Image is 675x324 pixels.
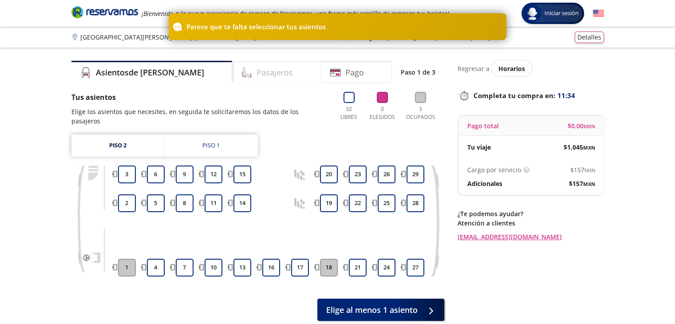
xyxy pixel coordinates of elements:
button: 28 [407,194,424,212]
button: 19 [320,194,338,212]
button: 4 [147,259,165,277]
p: Tus asientos [71,92,328,103]
p: 0 Elegidos [367,105,397,121]
button: 10 [205,259,222,277]
button: 20 [320,166,338,183]
span: $ 157 [569,179,595,188]
i: Brand Logo [71,5,138,19]
p: Paso 1 de 3 [401,67,435,77]
button: 18 [320,259,338,277]
button: English [593,8,604,19]
p: Atención a clientes [458,218,604,228]
p: ¿Te podemos ayudar? [458,209,604,218]
button: 24 [378,259,395,277]
p: 32 Libres [337,105,361,121]
div: Regresar a ver horarios [458,61,604,76]
button: 11 [205,194,222,212]
span: $ 0.00 [568,121,595,130]
button: 9 [176,166,193,183]
button: 3 [118,166,136,183]
button: 16 [262,259,280,277]
a: Piso 2 [71,134,164,157]
span: Iniciar sesión [541,9,582,18]
small: MXN [583,144,595,151]
p: Parece que te falta seleccionar tus asientos [186,22,326,32]
span: Horarios [498,64,525,73]
h4: Asientos de [PERSON_NAME] [96,67,204,79]
small: MXN [584,167,595,174]
iframe: Messagebird Livechat Widget [624,273,666,315]
button: 15 [233,166,251,183]
button: 29 [407,166,424,183]
span: $ 1,045 [564,142,595,152]
div: Piso 1 [202,141,220,150]
p: Pago total [467,121,499,130]
p: Elige los asientos que necesites, en seguida te solicitaremos los datos de los pasajeros [71,107,328,126]
button: 13 [233,259,251,277]
button: 8 [176,194,193,212]
em: ¡Bienvenido a la nueva experiencia de compra de Reservamos, una forma más sencilla de comprar tus... [142,9,449,18]
button: 21 [349,259,367,277]
button: 7 [176,259,193,277]
h4: Pago [345,67,364,79]
p: Adicionales [467,179,502,188]
button: 25 [378,194,395,212]
p: Regresar a [458,64,489,73]
small: MXN [584,123,595,130]
p: Completa tu compra en : [458,89,604,102]
small: MXN [583,181,595,187]
button: 23 [349,166,367,183]
button: 14 [233,194,251,212]
button: 6 [147,166,165,183]
a: Brand Logo [71,5,138,21]
p: 3 Ocupados [404,105,438,121]
p: Cargo por servicio [467,165,521,174]
a: Piso 1 [165,134,258,157]
span: 11:34 [557,91,575,101]
button: Elige al menos 1 asiento [317,299,444,321]
h4: Pasajeros [257,67,293,79]
button: 5 [147,194,165,212]
p: Tu viaje [467,142,491,152]
button: 26 [378,166,395,183]
span: Elige al menos 1 asiento [326,304,418,316]
span: $ 157 [570,165,595,174]
button: 1 [118,259,136,277]
button: 12 [205,166,222,183]
button: 22 [349,194,367,212]
button: 27 [407,259,424,277]
button: 17 [291,259,309,277]
button: 2 [118,194,136,212]
a: [EMAIL_ADDRESS][DOMAIN_NAME] [458,232,604,241]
